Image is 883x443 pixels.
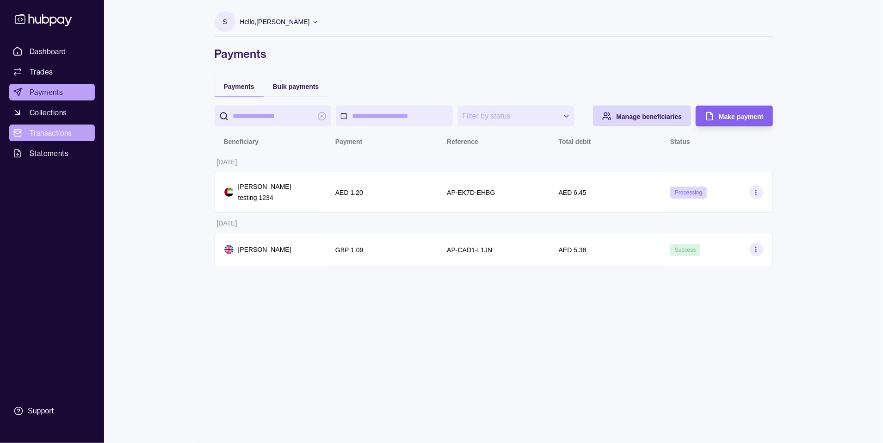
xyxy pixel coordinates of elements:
p: Payment [335,138,362,145]
p: [DATE] [217,158,237,166]
p: Total debit [559,138,591,145]
span: Payments [30,87,63,98]
input: search [233,106,313,126]
p: AP-CAD1-L1JN [447,246,492,254]
span: Trades [30,66,53,77]
p: Beneficiary [224,138,259,145]
span: Processing [675,189,702,196]
span: Dashboard [30,46,66,57]
span: Bulk payments [273,83,319,90]
h1: Payments [215,46,773,61]
span: Make payment [719,113,763,120]
div: Support [28,406,54,416]
span: Transactions [30,127,72,138]
p: Status [670,138,690,145]
a: Trades [9,63,95,80]
p: Reference [447,138,478,145]
p: [PERSON_NAME] [238,244,291,255]
p: AP-EK7D-EHBG [447,189,495,196]
button: Make payment [696,106,772,126]
p: AED 5.38 [559,246,587,254]
p: [DATE] [217,219,237,227]
a: Collections [9,104,95,121]
p: S [222,17,227,27]
button: Manage beneficiaries [593,106,691,126]
span: Statements [30,148,68,159]
a: Statements [9,145,95,162]
a: Transactions [9,125,95,141]
span: Payments [224,83,254,90]
span: Collections [30,107,67,118]
p: testing 1234 [238,193,291,203]
span: Manage beneficiaries [616,113,682,120]
p: [PERSON_NAME] [238,181,291,192]
a: Support [9,401,95,421]
img: gb [224,245,234,254]
span: Success [675,247,696,253]
a: Dashboard [9,43,95,60]
p: GBP 1.09 [335,246,363,254]
img: ae [224,187,234,197]
p: AED 1.20 [335,189,363,196]
p: Hello, [PERSON_NAME] [240,17,310,27]
a: Payments [9,84,95,100]
p: AED 6.45 [559,189,587,196]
